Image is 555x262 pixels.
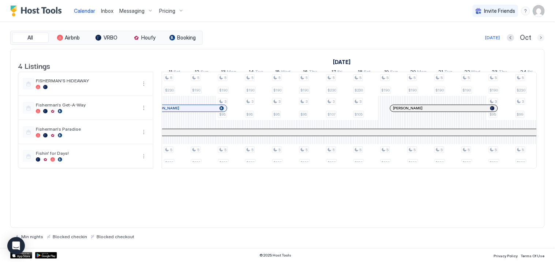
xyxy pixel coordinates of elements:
[53,234,87,239] span: Blocked checkin
[97,234,134,239] span: Blocked checkout
[246,88,255,93] span: $190
[441,75,443,80] span: 5
[273,160,282,165] span: $190
[417,69,427,76] span: Mon
[490,112,496,117] span: $95
[224,75,226,80] span: 5
[437,67,454,78] a: October 21, 2025
[219,112,226,117] span: $95
[521,251,545,259] a: Terms Of Use
[278,75,281,80] span: 5
[275,69,280,76] span: 15
[485,34,500,41] div: [DATE]
[251,99,254,104] span: 3
[7,237,25,255] div: Open Intercom Messenger
[28,34,33,41] span: All
[382,160,390,165] span: $190
[409,160,417,165] span: $190
[521,254,545,258] span: Terms Of Use
[247,67,265,78] a: October 14, 2025
[10,252,32,259] a: App Store
[50,33,87,43] button: Airbnb
[246,160,255,165] span: $190
[484,33,501,42] button: [DATE]
[220,67,239,78] a: October 13, 2025
[327,160,336,165] span: $190
[197,147,199,152] span: 5
[177,34,196,41] span: Booking
[468,75,470,80] span: 5
[260,253,292,258] span: © 2025 Host Tools
[360,75,362,80] span: 5
[139,152,148,161] button: More options
[490,88,498,93] span: $190
[522,75,524,80] span: 5
[101,8,113,14] span: Inbox
[517,88,526,93] span: $230
[221,69,226,76] span: 13
[463,160,471,165] span: $190
[36,150,136,156] span: Fishin' for Days!
[278,147,281,152] span: 5
[507,34,514,41] button: Previous month
[383,67,400,78] a: October 19, 2025
[332,69,337,76] span: 17
[139,79,148,88] div: menu
[273,112,280,117] span: $95
[170,75,172,80] span: 5
[333,147,335,152] span: 5
[165,160,173,165] span: $190
[35,252,57,259] a: Google Play Store
[393,106,423,111] span: [PERSON_NAME]
[414,75,416,80] span: 5
[494,254,518,258] span: Privacy Policy
[364,69,371,76] span: Sat
[104,34,117,41] span: VRBO
[495,75,497,80] span: 5
[360,99,362,104] span: 3
[499,69,507,76] span: Thu
[101,7,113,15] a: Inbox
[439,69,443,76] span: 21
[445,69,453,76] span: Tue
[463,67,483,78] a: October 22, 2025
[139,128,148,136] div: menu
[150,106,179,111] span: [PERSON_NAME]
[521,7,530,15] div: menu
[355,88,363,93] span: $230
[224,147,226,152] span: 5
[273,88,282,93] span: $190
[390,69,398,76] span: Sun
[441,147,443,152] span: 5
[139,128,148,136] button: More options
[219,88,228,93] span: $190
[472,69,481,76] span: Wed
[436,160,444,165] span: $190
[192,160,200,165] span: $190
[197,75,199,80] span: 5
[305,147,308,152] span: 5
[521,69,527,76] span: 24
[414,147,416,152] span: 5
[142,34,156,41] span: Houfy
[537,34,545,41] button: Next month
[36,102,136,108] span: Fisherman's Get-A-Way
[74,7,95,15] a: Calendar
[119,8,145,14] span: Messaging
[338,69,343,76] span: Fri
[139,104,148,112] div: menu
[246,112,253,117] span: $95
[219,160,228,165] span: $190
[517,112,524,117] span: $99
[21,234,43,239] span: Min nights
[274,67,293,78] a: October 15, 2025
[358,69,363,76] span: 18
[251,75,254,80] span: 5
[330,67,345,78] a: October 17, 2025
[10,5,65,16] a: Host Tools Logo
[174,69,181,76] span: Sat
[355,112,363,117] span: $105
